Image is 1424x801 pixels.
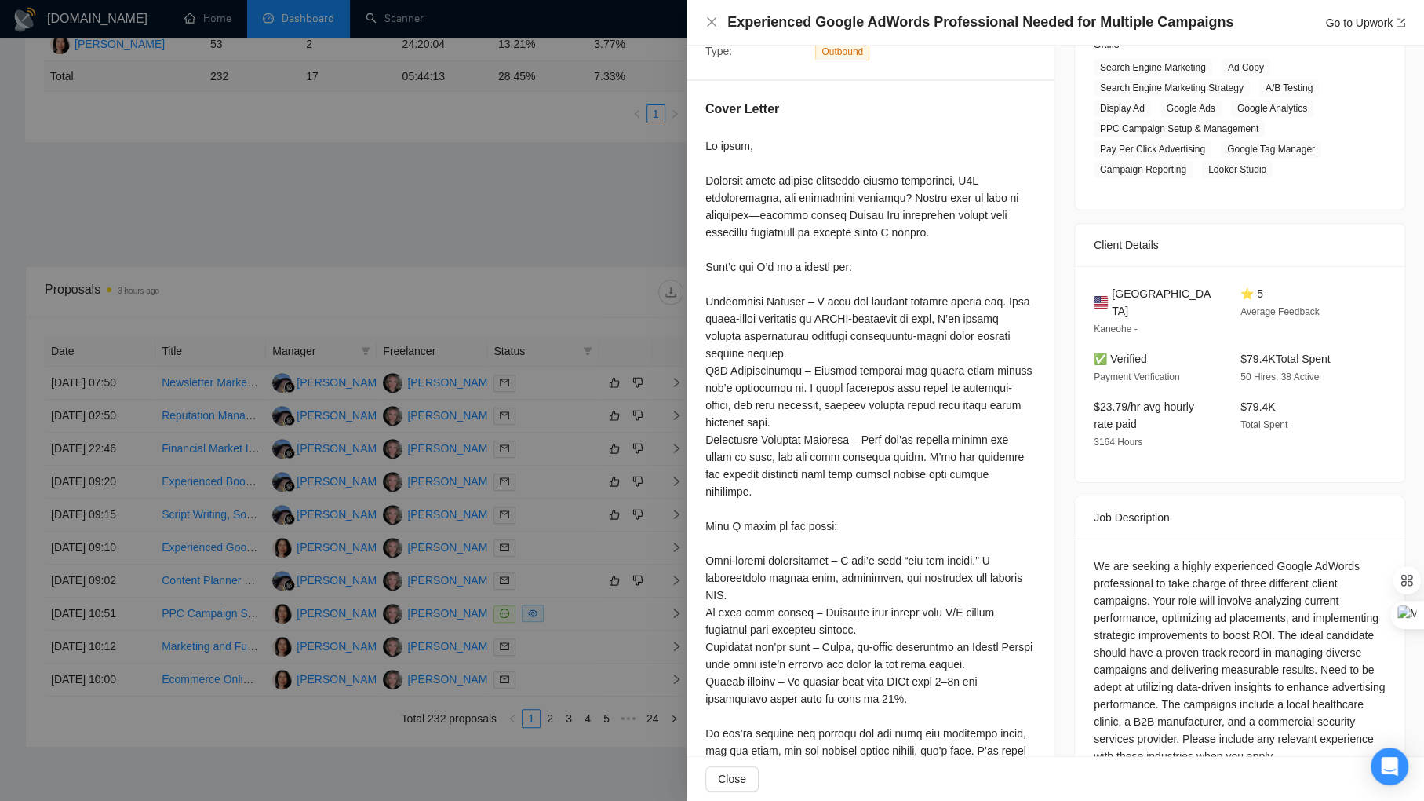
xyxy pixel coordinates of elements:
[705,45,732,57] span: Type:
[1240,400,1275,413] span: $79.4K
[1094,294,1108,311] img: 🇺🇸
[705,16,718,28] span: close
[1396,18,1405,27] span: export
[705,766,759,792] button: Close
[1094,558,1386,765] div: We are seeking a highly experienced Google AdWords professional to take charge of three different...
[705,16,718,29] button: Close
[1094,353,1147,365] span: ✅ Verified
[1094,437,1142,448] span: 3164 Hours
[1094,100,1151,117] span: Display Ad
[1094,59,1212,76] span: Search Engine Marketing
[1094,496,1386,539] div: Job Description
[727,13,1233,32] h4: Experienced Google AdWords Professional Needed for Multiple Campaigns
[1221,141,1321,158] span: Google Tag Manager
[1240,353,1330,365] span: $79.4K Total Spent
[1371,748,1408,785] div: Open Intercom Messenger
[1094,120,1265,137] span: PPC Campaign Setup & Management
[1222,59,1270,76] span: Ad Copy
[1240,306,1320,317] span: Average Feedback
[1094,79,1250,97] span: Search Engine Marketing Strategy
[1112,285,1215,320] span: [GEOGRAPHIC_DATA]
[1240,371,1319,382] span: 50 Hires, 38 Active
[1094,324,1137,335] span: Kaneohe -
[1325,16,1405,29] a: Go to Upworkexport
[705,100,779,119] h5: Cover Letter
[815,43,869,60] span: Outbound
[1240,419,1287,430] span: Total Spent
[1094,161,1193,178] span: Campaign Reporting
[718,770,746,788] span: Close
[1094,371,1179,382] span: Payment Verification
[1094,224,1386,266] div: Client Details
[1160,100,1222,117] span: Google Ads
[1202,161,1273,178] span: Looker Studio
[1231,100,1313,117] span: Google Analytics
[1094,400,1194,430] span: $23.79/hr avg hourly rate paid
[1094,141,1211,158] span: Pay Per Click Advertising
[1240,287,1263,300] span: ⭐ 5
[1259,79,1319,97] span: A/B Testing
